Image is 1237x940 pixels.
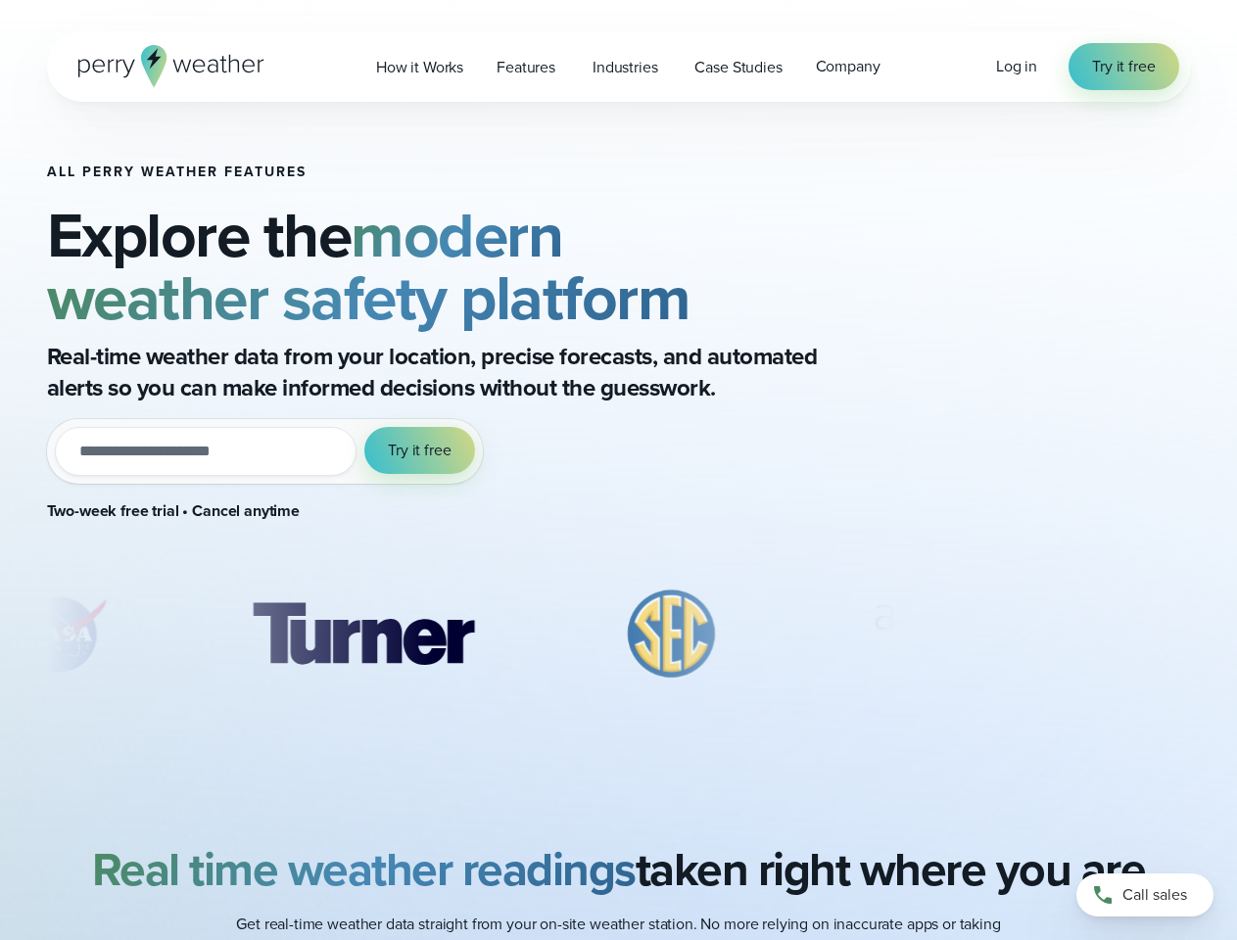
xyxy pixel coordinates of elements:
span: Case Studies [694,56,782,79]
div: 4 of 8 [841,586,1119,683]
div: 3 of 8 [596,586,747,683]
h2: Explore the [47,204,897,329]
h2: taken right where you are [92,842,1146,897]
a: How it Works [359,47,480,87]
a: Try it free [1069,43,1178,90]
a: Log in [996,55,1037,78]
span: Try it free [388,439,451,462]
a: Call sales [1076,873,1213,916]
strong: Two-week free trial • Cancel anytime [47,499,301,522]
span: Features [497,56,555,79]
span: Try it free [1092,55,1155,78]
div: slideshow [47,586,897,693]
button: Try it free [364,427,474,474]
div: 2 of 8 [223,586,501,683]
span: Industries [593,56,657,79]
strong: modern weather safety platform [47,189,690,344]
span: How it Works [376,56,463,79]
span: Call sales [1122,883,1187,907]
p: Real-time weather data from your location, precise forecasts, and automated alerts so you can mak... [47,341,831,403]
span: Log in [996,55,1037,77]
img: %E2%9C%85-SEC.svg [596,586,747,683]
img: Turner-Construction_1.svg [223,586,501,683]
span: Company [816,55,880,78]
img: Amazon-Air.svg [841,586,1119,683]
h1: All Perry Weather Features [47,164,897,180]
a: Case Studies [678,47,798,87]
strong: Real time weather readings [92,834,636,904]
